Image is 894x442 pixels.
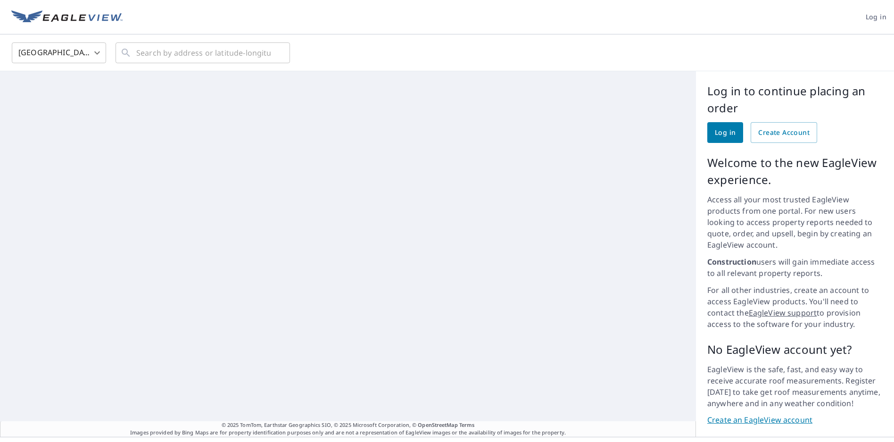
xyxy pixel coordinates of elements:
[707,257,756,267] strong: Construction
[12,40,106,66] div: [GEOGRAPHIC_DATA]
[11,10,123,25] img: EV Logo
[707,154,883,188] p: Welcome to the new EagleView experience.
[136,40,271,66] input: Search by address or latitude-longitude
[707,83,883,117] p: Log in to continue placing an order
[715,127,736,139] span: Log in
[459,421,475,428] a: Terms
[758,127,810,139] span: Create Account
[707,284,883,330] p: For all other industries, create an account to access EagleView products. You'll need to contact ...
[866,11,886,23] span: Log in
[707,415,883,425] a: Create an EagleView account
[707,256,883,279] p: users will gain immediate access to all relevant property reports.
[707,364,883,409] p: EagleView is the safe, fast, and easy way to receive accurate roof measurements. Register [DATE] ...
[707,341,883,358] p: No EagleView account yet?
[418,421,457,428] a: OpenStreetMap
[707,122,743,143] a: Log in
[222,421,475,429] span: © 2025 TomTom, Earthstar Geographics SIO, © 2025 Microsoft Corporation, ©
[707,194,883,250] p: Access all your most trusted EagleView products from one portal. For new users looking to access ...
[749,308,817,318] a: EagleView support
[751,122,817,143] a: Create Account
